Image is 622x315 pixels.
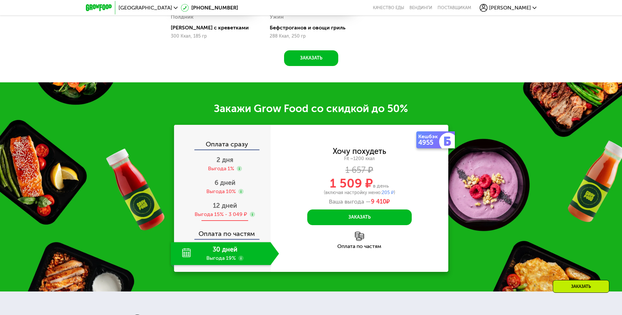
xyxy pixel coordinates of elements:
[181,4,238,12] a: [PHONE_NUMBER]
[271,167,448,174] div: 1 657 ₽
[270,12,284,22] div: Ужин
[195,211,247,218] div: Выгода 15% - 3 049 ₽
[208,165,234,172] div: Выгода 1%
[271,156,448,162] div: Fit ~1200 ккал
[333,148,386,155] div: Хочу похудеть
[175,134,271,149] div: Оплата сразу
[215,179,235,187] span: 6 дней
[284,50,338,66] button: Заказать
[271,244,448,249] div: Оплата по частям
[355,232,364,241] img: l6xcnZfty9opOoJh.png
[373,5,404,10] a: Качество еды
[171,25,259,31] div: [PERSON_NAME] с креветками
[373,183,389,189] span: в день
[553,280,609,293] div: Заказать
[270,34,352,39] div: 288 Ккал, 250 гр
[271,198,448,206] div: Ваша выгода —
[418,134,440,139] div: Кешбэк
[371,198,390,206] span: ₽
[213,202,237,209] span: 12 дней
[270,25,358,31] div: Бефстроганов и овощи гриль
[271,191,448,195] div: (включая настройку меню: )
[330,176,373,191] span: 1 509 ₽
[371,198,386,205] span: 9 410
[171,34,253,39] div: 300 Ккал, 185 гр
[438,5,471,10] div: поставщикам
[119,5,172,10] span: [GEOGRAPHIC_DATA]
[409,5,432,10] a: Вендинги
[307,209,412,225] button: Заказать
[206,188,236,195] div: Выгода 10%
[382,190,394,195] span: 205 ₽
[216,156,233,164] span: 2 дня
[489,5,531,10] span: [PERSON_NAME]
[418,139,440,146] div: 4955
[175,224,271,239] div: Оплата по частям
[171,12,194,22] div: Полдник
